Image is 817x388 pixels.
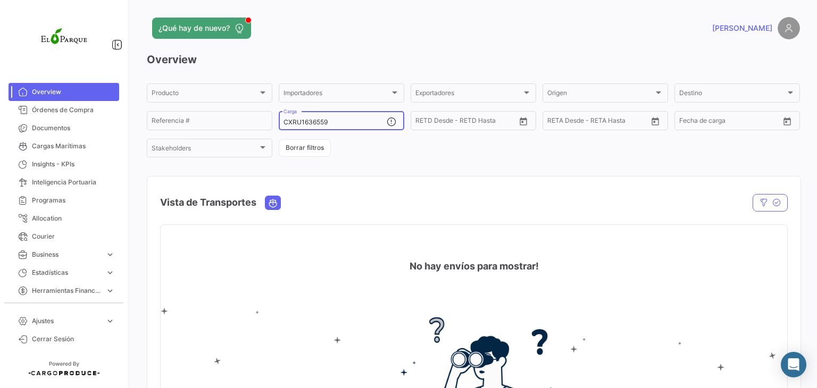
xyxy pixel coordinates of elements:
button: Open calendar [647,113,663,129]
a: Documentos [9,119,119,137]
input: Desde [679,119,698,126]
div: Abrir Intercom Messenger [781,352,806,377]
button: Borrar filtros [279,139,331,157]
span: Allocation [32,214,115,223]
img: logo-el-parque.png [37,13,90,66]
a: Cargas Marítimas [9,137,119,155]
a: Overview [9,83,119,101]
h4: No hay envíos para mostrar! [410,259,539,274]
span: Cerrar Sesión [32,334,115,344]
span: Programas [32,196,115,205]
span: Ajustes [32,316,101,326]
span: expand_more [105,268,115,277]
h3: Overview [147,52,800,67]
button: ¿Qué hay de nuevo? [152,18,251,39]
span: Destino [679,91,786,98]
a: Courier [9,227,119,246]
span: Documentos [32,123,115,133]
span: Importadores [284,91,390,98]
span: Producto [152,91,258,98]
input: Hasta [574,119,622,126]
a: Allocation [9,209,119,227]
button: Ocean [265,196,280,209]
input: Hasta [706,119,754,126]
span: Inteligencia Portuaria [32,178,115,187]
img: placeholder-user.png [778,17,800,39]
span: Estadísticas [32,268,101,277]
span: Órdenes de Compra [32,105,115,115]
h4: Vista de Transportes [160,195,256,210]
span: expand_more [105,250,115,259]
span: expand_more [105,286,115,296]
span: [PERSON_NAME] [712,23,772,33]
span: Origen [547,91,654,98]
span: Insights - KPIs [32,159,115,169]
button: Open calendar [515,113,531,129]
span: Courier [32,232,115,241]
span: Herramientas Financieras [32,286,101,296]
a: Inteligencia Portuaria [9,173,119,191]
span: Exportadores [415,91,522,98]
input: Desde [415,119,435,126]
span: ¿Qué hay de nuevo? [159,23,230,33]
span: Business [32,250,101,259]
span: Overview [32,87,115,97]
span: Cargas Marítimas [32,141,115,151]
span: expand_more [105,316,115,326]
input: Hasta [442,119,490,126]
input: Desde [547,119,566,126]
a: Programas [9,191,119,209]
button: Open calendar [779,113,795,129]
a: Insights - KPIs [9,155,119,173]
a: Órdenes de Compra [9,101,119,119]
span: Stakeholders [152,146,258,154]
